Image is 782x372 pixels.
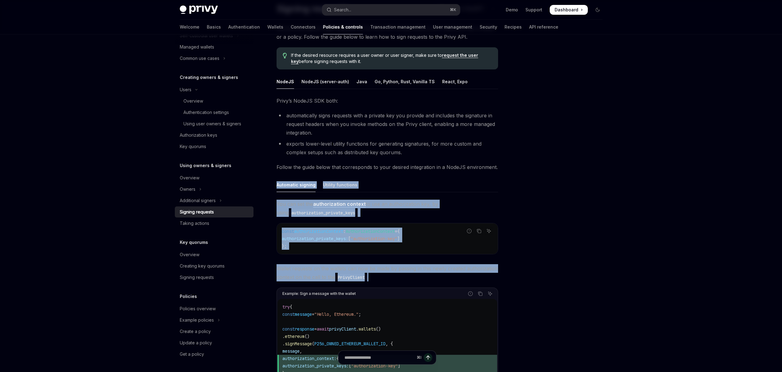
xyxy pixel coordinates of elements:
button: Toggle Additional signers section [175,195,253,206]
a: Recipes [505,20,522,34]
button: Toggle dark mode [593,5,603,15]
a: Security [480,20,497,34]
span: ethereum [285,334,305,339]
a: Welcome [180,20,199,34]
span: await [317,326,329,332]
span: . [282,341,285,347]
div: Overview [183,97,203,105]
div: Example policies [180,316,214,324]
div: Example: Sign a message with the wallet [282,290,356,298]
code: authorization_private_keys [289,209,358,216]
div: Taking actions [180,220,209,227]
div: NodeJS (server-auth) [301,74,349,89]
div: NodeJS [277,74,294,89]
a: API reference [529,20,558,34]
button: Toggle Users section [175,84,253,95]
img: dark logo [180,6,218,14]
a: Demo [506,7,518,13]
button: Send message [424,353,432,362]
div: Additional signers [180,197,216,204]
span: Wallet requests on the wallets can now be made by passing in this newly created authorization con... [277,264,498,281]
button: Report incorrect code [466,290,474,298]
a: Create a policy [175,326,253,337]
div: Creating key quorums [180,262,225,270]
input: Ask a question... [344,351,414,364]
a: Authentication settings [175,107,253,118]
a: Overview [175,96,253,107]
span: "authorization-key" [351,236,397,241]
span: try [282,304,290,310]
a: Key quorums [175,141,253,152]
span: = [312,311,314,317]
div: Key quorums [180,143,206,150]
a: Policies & controls [323,20,363,34]
button: Ask AI [486,290,494,298]
a: Authentication [228,20,260,34]
button: Report incorrect code [465,227,473,235]
span: "Hello, Ethereum." [314,311,359,317]
span: privyClient [329,326,356,332]
span: authorization_private_keys: [282,236,348,241]
button: Copy the contents from the code block [475,227,483,235]
span: { [290,304,292,310]
a: Using user owners & signers [175,118,253,129]
span: ⌘ K [450,7,456,12]
a: Policies overview [175,303,253,314]
div: Using user owners & signers [183,120,241,127]
span: const [282,326,295,332]
div: React, Expo [442,74,468,89]
div: Authorization keys [180,131,217,139]
div: Get a policy [180,350,204,358]
a: authorization context [313,201,366,207]
div: Users [180,86,191,93]
div: Common use cases [180,55,219,62]
div: Automatic signing [277,178,316,192]
div: Signing requests [180,208,214,216]
button: Toggle Example policies section [175,315,253,326]
button: Copy the contents from the code block [476,290,484,298]
button: Toggle Common use cases section [175,53,253,64]
a: Overview [175,249,253,260]
h5: Policies [180,293,197,300]
a: User management [433,20,472,34]
a: Support [525,7,542,13]
span: () [376,326,381,332]
span: () [305,334,309,339]
a: Overview [175,172,253,183]
span: If the desired resource requires a user owner or user signer, make sure to before signing request... [291,52,492,65]
div: Policies overview [180,305,216,312]
span: = [395,229,397,234]
a: Basics [207,20,221,34]
a: Wallets [267,20,283,34]
a: Creating key quorums [175,260,253,272]
div: Authentication settings [183,109,229,116]
span: . [282,334,285,339]
div: Overview [180,251,199,258]
a: Update a policy [175,337,253,348]
span: message [282,348,300,354]
a: Dashboard [550,5,588,15]
li: exports lower-level utility functions for generating signatures, for more custom and complex setu... [277,139,498,157]
span: You can set the to use an authorization key, by using . [277,200,498,217]
a: Taking actions [175,218,253,229]
span: authorizationContext [294,229,343,234]
span: ( [312,341,314,347]
a: Signing requests [175,206,253,217]
div: Managed wallets [180,43,214,51]
li: automatically signs requests with a private key you provide and includes the signature in request... [277,111,498,137]
div: Create a policy [180,328,211,335]
a: Signing requests [175,272,253,283]
code: PrivyClient [335,274,367,281]
span: Dashboard [555,7,578,13]
svg: Tip [283,53,287,58]
div: Overview [180,174,199,182]
span: response [295,326,314,332]
span: : [343,229,346,234]
span: [ [348,236,351,241]
div: Java [356,74,367,89]
span: signMessage [285,341,312,347]
span: wallets [359,326,376,332]
button: Ask AI [485,227,493,235]
span: const [282,229,294,234]
span: ; [359,311,361,317]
